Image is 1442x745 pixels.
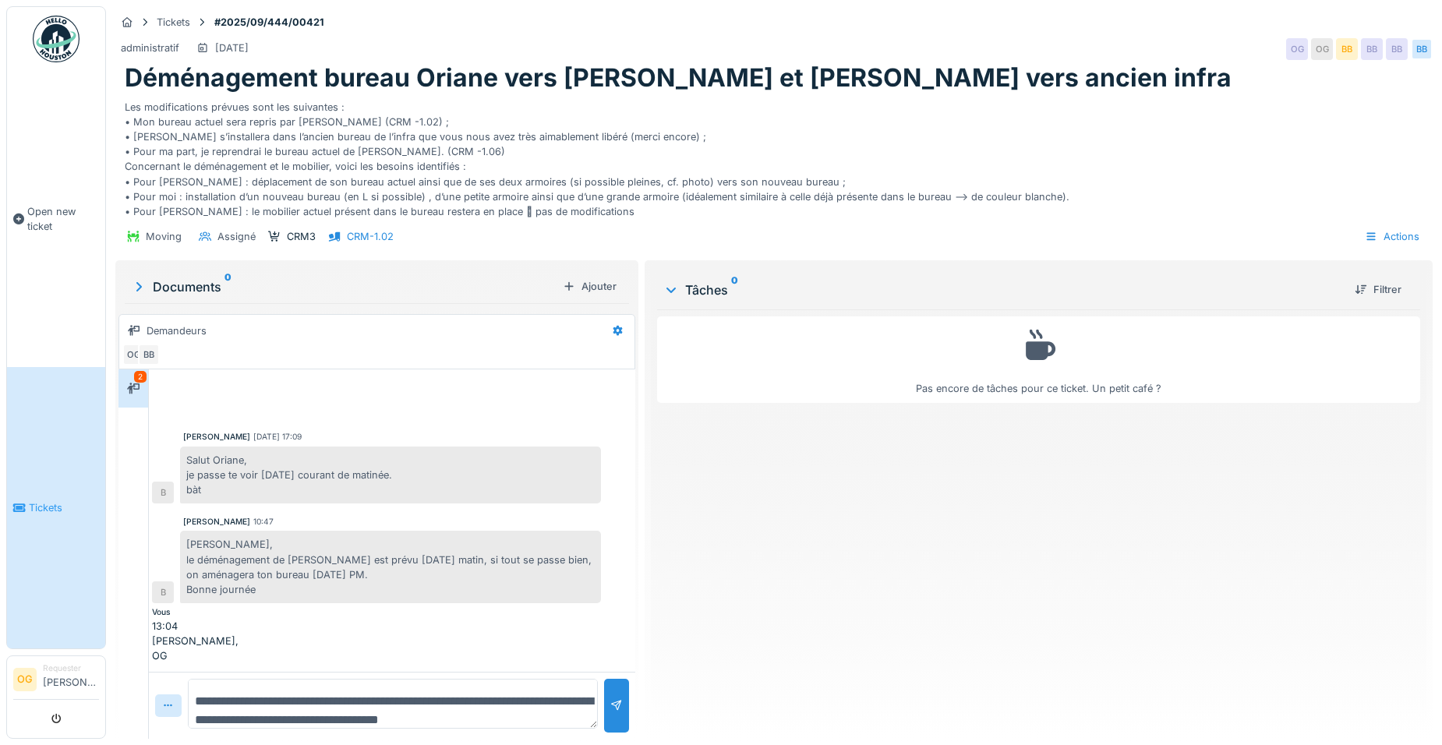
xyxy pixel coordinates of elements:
div: [DATE] [215,41,249,55]
div: CRM-1.02 [347,229,394,244]
div: [PERSON_NAME], [152,634,632,648]
div: Requester [43,662,99,674]
div: Pas encore de tâches pour ce ticket. Un petit café ? [667,323,1410,396]
div: BB [1361,38,1383,60]
div: B [152,581,174,603]
div: [DATE] 17:09 [253,431,302,443]
span: Tickets [29,500,99,515]
div: [PERSON_NAME] [183,516,250,528]
div: Demandeurs [147,323,207,338]
div: BB [1336,38,1358,60]
div: Filtrer [1348,279,1408,300]
span: Open new ticket [27,204,99,234]
div: BB [1411,38,1433,60]
h1: Déménagement bureau Oriane vers [PERSON_NAME] et [PERSON_NAME] vers ancien infra [125,63,1232,93]
strong: #2025/09/444/00421 [208,15,330,30]
div: Salut Oriane, je passe te voir [DATE] courant de matinée. bàt [180,447,601,504]
div: Vous [152,606,632,618]
div: CRM3 [287,229,316,244]
div: Documents [131,277,557,296]
div: Actions [1358,225,1426,248]
div: Moving [146,229,182,244]
div: Assigné [217,229,256,244]
div: Les modifications prévues sont les suivantes : • Mon bureau actuel sera repris par [PERSON_NAME] ... [125,94,1423,220]
div: Ajouter [557,276,623,297]
div: OG [152,648,168,663]
img: Badge_color-CXgf-gQk.svg [33,16,80,62]
div: [PERSON_NAME], le déménagement de [PERSON_NAME] est prévu [DATE] matin, si tout se passe bien, on... [180,531,601,603]
div: OG [1311,38,1333,60]
div: 2 [134,371,147,383]
div: BB [138,344,160,365]
a: OG Requester[PERSON_NAME] [13,662,99,700]
a: Open new ticket [7,71,105,367]
div: B [152,482,174,503]
div: [PERSON_NAME] [183,431,250,443]
div: BB [1386,38,1408,60]
div: administratif [121,41,179,55]
div: OG [122,344,144,365]
li: OG [13,668,37,691]
li: [PERSON_NAME] [43,662,99,696]
a: Tickets [7,367,105,648]
sup: 0 [731,281,738,299]
div: 10:47 [253,516,274,528]
div: 13:04 [152,619,632,634]
div: OG [1286,38,1308,60]
sup: 0 [224,277,231,296]
div: Tickets [157,15,190,30]
div: Tâches [663,281,1342,299]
